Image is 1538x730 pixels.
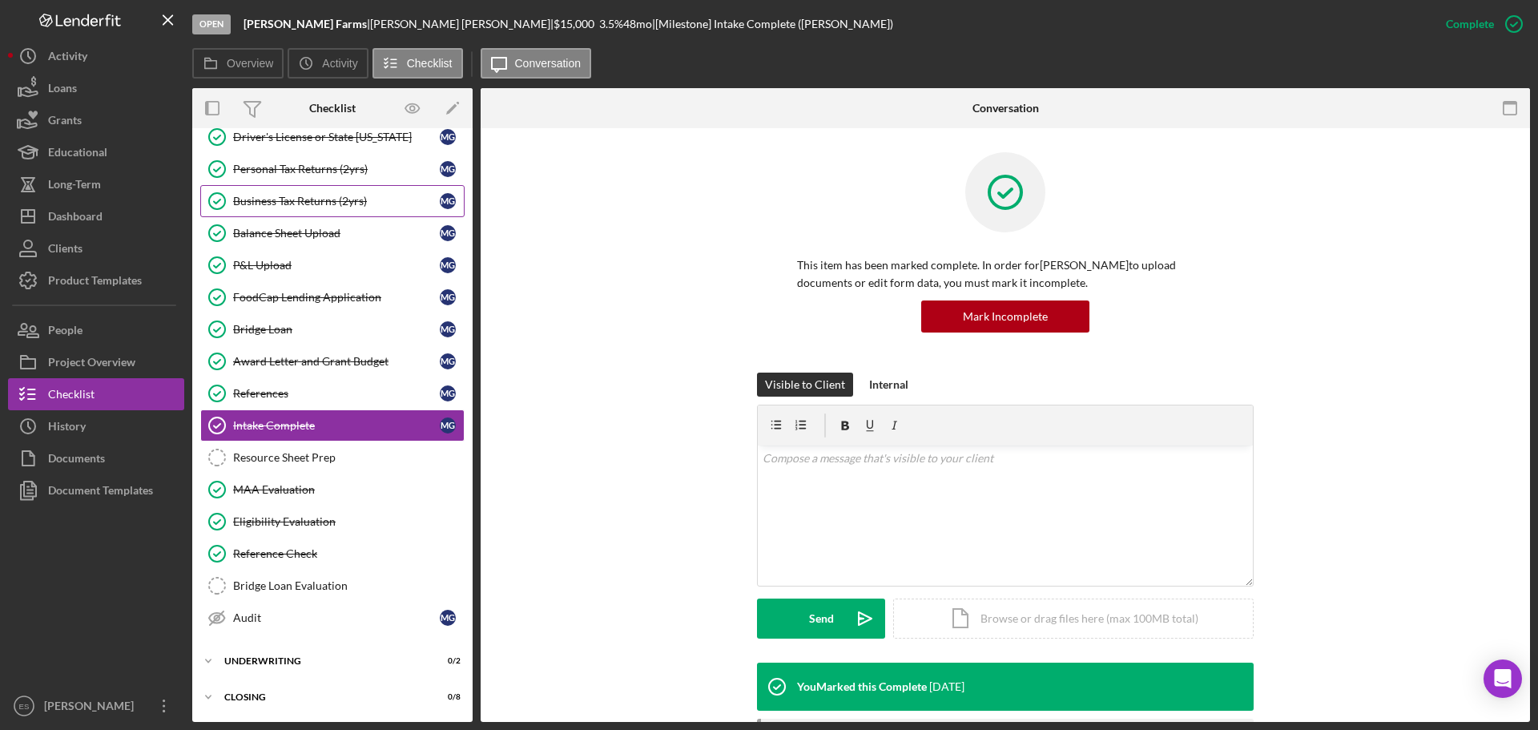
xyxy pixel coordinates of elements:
div: Visible to Client [765,373,845,397]
div: M G [440,385,456,401]
div: Closing [224,692,421,702]
a: FoodCap Lending ApplicationMG [200,281,465,313]
div: [PERSON_NAME] [PERSON_NAME] | [370,18,554,30]
div: M G [440,161,456,177]
div: | [244,18,370,30]
div: M G [440,257,456,273]
div: M G [440,610,456,626]
div: Bridge Loan Evaluation [233,579,464,592]
button: Activity [288,48,368,79]
button: ES[PERSON_NAME] [8,690,184,722]
div: Open [192,14,231,34]
div: [PERSON_NAME] [40,690,144,726]
a: AuditMG [200,602,465,634]
a: Product Templates [8,264,184,296]
button: Send [757,599,885,639]
a: Dashboard [8,200,184,232]
div: | [Milestone] Intake Complete ([PERSON_NAME]) [652,18,893,30]
div: 48 mo [623,18,652,30]
button: People [8,314,184,346]
div: People [48,314,83,350]
div: Complete [1446,8,1494,40]
div: Bridge Loan [233,323,440,336]
label: Overview [227,57,273,70]
button: Grants [8,104,184,136]
div: Checklist [48,378,95,414]
div: Audit [233,611,440,624]
div: Dashboard [48,200,103,236]
label: Activity [322,57,357,70]
button: Project Overview [8,346,184,378]
div: Clients [48,232,83,268]
a: P&L UploadMG [200,249,465,281]
div: Personal Tax Returns (2yrs) [233,163,440,175]
button: Mark Incomplete [921,300,1089,333]
a: Activity [8,40,184,72]
button: Clients [8,232,184,264]
div: You Marked this Complete [797,680,927,693]
button: Complete [1430,8,1530,40]
button: Educational [8,136,184,168]
div: References [233,387,440,400]
button: Internal [861,373,916,397]
span: $15,000 [554,17,594,30]
div: History [48,410,86,446]
p: This item has been marked complete. In order for [PERSON_NAME] to upload documents or edit form d... [797,256,1214,292]
div: Activity [48,40,87,76]
div: P&L Upload [233,259,440,272]
label: Checklist [407,57,453,70]
button: Checklist [8,378,184,410]
div: 3.5 % [599,18,623,30]
div: Resource Sheet Prep [233,451,464,464]
div: Product Templates [48,264,142,300]
a: Business Tax Returns (2yrs)MG [200,185,465,217]
div: Loans [48,72,77,108]
a: Award Letter and Grant BudgetMG [200,345,465,377]
div: FoodCap Lending Application [233,291,440,304]
label: Conversation [515,57,582,70]
div: Documents [48,442,105,478]
div: Balance Sheet Upload [233,227,440,240]
div: M G [440,129,456,145]
button: History [8,410,184,442]
div: 0 / 8 [432,692,461,702]
div: Mark Incomplete [963,300,1048,333]
button: Documents [8,442,184,474]
div: Project Overview [48,346,135,382]
div: Conversation [972,102,1039,115]
button: Document Templates [8,474,184,506]
b: [PERSON_NAME] Farms [244,17,367,30]
div: Long-Term [48,168,101,204]
div: M G [440,225,456,241]
a: Intake CompleteMG [200,409,465,442]
a: ReferencesMG [200,377,465,409]
div: Driver's License or State [US_STATE] [233,131,440,143]
div: Checklist [309,102,356,115]
button: Long-Term [8,168,184,200]
div: Business Tax Returns (2yrs) [233,195,440,208]
div: Document Templates [48,474,153,510]
a: Resource Sheet Prep [200,442,465,474]
button: Loans [8,72,184,104]
div: M G [440,193,456,209]
div: M G [440,321,456,337]
div: Award Letter and Grant Budget [233,355,440,368]
a: Balance Sheet UploadMG [200,217,465,249]
div: M G [440,353,456,369]
a: MAA Evaluation [200,474,465,506]
div: Educational [48,136,107,172]
a: Driver's License or State [US_STATE]MG [200,121,465,153]
button: Visible to Client [757,373,853,397]
div: 0 / 2 [432,656,461,666]
div: MAA Evaluation [233,483,464,496]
